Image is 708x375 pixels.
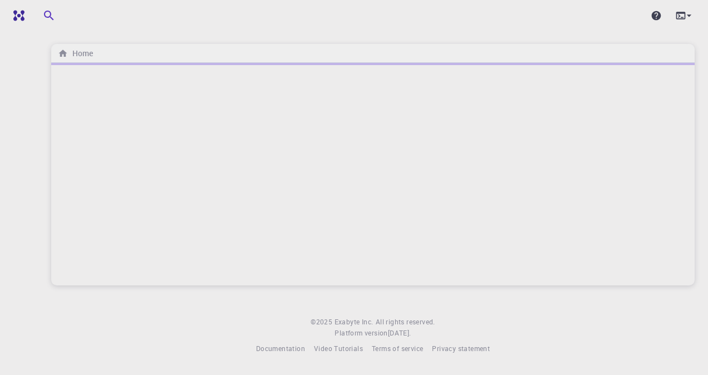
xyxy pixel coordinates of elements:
span: [DATE] . [388,328,411,337]
span: Privacy statement [432,344,490,353]
span: Terms of service [372,344,423,353]
span: Platform version [335,328,387,339]
span: Video Tutorials [314,344,363,353]
span: All rights reserved. [376,317,435,328]
h6: Home [68,47,93,60]
span: © 2025 [311,317,334,328]
a: Privacy statement [432,343,490,354]
a: [DATE]. [388,328,411,339]
span: Exabyte Inc. [335,317,373,326]
a: Documentation [256,343,305,354]
span: Documentation [256,344,305,353]
a: Terms of service [372,343,423,354]
a: Exabyte Inc. [335,317,373,328]
a: Video Tutorials [314,343,363,354]
nav: breadcrumb [56,47,95,60]
img: logo [9,10,24,21]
